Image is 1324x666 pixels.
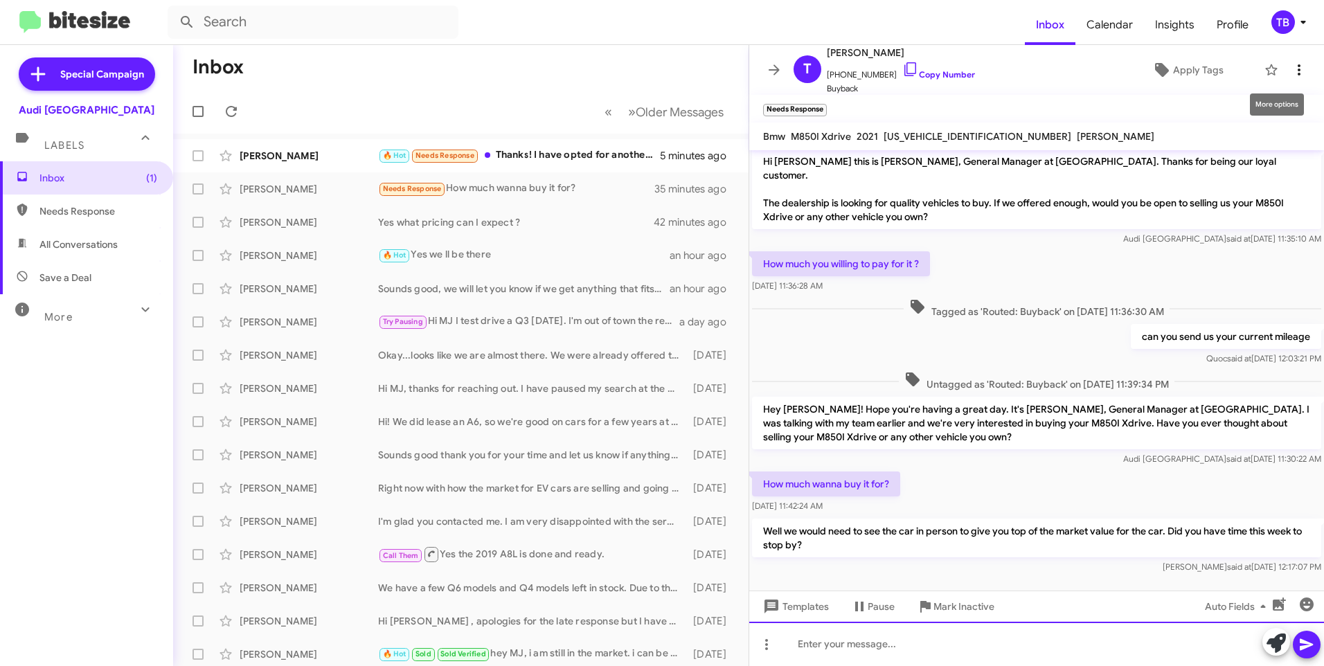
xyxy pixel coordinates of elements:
div: TB [1271,10,1295,34]
span: Tagged as 'Routed: Buyback' on [DATE] 11:36:30 AM [904,298,1170,318]
nav: Page navigation example [597,98,732,126]
span: Needs Response [39,204,157,218]
span: All Conversations [39,237,118,251]
div: [DATE] [687,581,737,595]
div: [DATE] [687,381,737,395]
div: Yes we ll be there [378,247,670,263]
p: Hey [PERSON_NAME]! Hope you're having a great day. It's [PERSON_NAME], General Manager at [GEOGRA... [752,397,1321,449]
div: [DATE] [687,514,737,528]
span: Inbox [39,171,157,185]
span: Untagged as 'Routed: Buyback' on [DATE] 11:39:34 PM [899,371,1174,391]
div: Hi [PERSON_NAME] , apologies for the late response but I have already acquired a q6 [378,614,687,628]
div: 5 minutes ago [660,149,737,163]
div: [PERSON_NAME] [240,348,378,362]
span: Bmw [763,130,785,143]
button: Next [620,98,732,126]
small: Needs Response [763,104,827,116]
div: Right now with how the market for EV cars are selling and going fast we are leaving price negotia... [378,481,687,495]
span: Pause [868,594,895,619]
div: Thanks! I have opted for another car. [378,147,660,163]
div: Yes the 2019 A8L is done and ready. [378,546,687,563]
div: Yes what pricing can I expect ? [378,215,654,229]
span: « [605,103,612,120]
span: Try Pausing [383,317,423,326]
button: Apply Tags [1117,57,1258,82]
div: [PERSON_NAME] [240,381,378,395]
div: 35 minutes ago [654,182,737,196]
div: Sounds good, we will let you know if we get anything that fits those requirements. Did you have a... [378,282,670,296]
div: an hour ago [670,282,737,296]
span: said at [1227,353,1251,363]
span: Buyback [827,82,975,96]
span: said at [1226,233,1251,244]
div: [PERSON_NAME] [240,514,378,528]
span: Special Campaign [60,67,144,81]
span: Older Messages [636,105,724,120]
span: said at [1227,561,1251,572]
div: 42 minutes ago [654,215,737,229]
span: Sold [415,649,431,658]
span: Audi [GEOGRAPHIC_DATA] [DATE] 11:30:22 AM [1123,453,1321,464]
div: [DATE] [687,448,737,462]
a: Calendar [1075,5,1144,45]
a: Profile [1206,5,1260,45]
span: Call Them [383,551,419,560]
div: [PERSON_NAME] [240,548,378,561]
span: [US_VEHICLE_IDENTIFICATION_NUMBER] [884,130,1071,143]
div: [PERSON_NAME] [240,149,378,163]
div: hey MJ, i am still in the market. i can be there at 330 to drive the q8 sportback? [378,646,687,662]
span: (1) [146,171,157,185]
div: [PERSON_NAME] [240,215,378,229]
span: Sold Verified [440,649,486,658]
a: Insights [1144,5,1206,45]
h1: Inbox [193,56,244,78]
div: [PERSON_NAME] [240,415,378,429]
div: Okay...looks like we are almost there. We were already offered the lease end protection from your... [378,348,687,362]
span: Quoc [DATE] 12:03:21 PM [1206,353,1321,363]
span: 🔥 Hot [383,649,406,658]
span: Mark Inactive [933,594,994,619]
span: [DATE] 11:42:24 AM [752,501,823,511]
span: M850I Xdrive [791,130,851,143]
a: Inbox [1025,5,1075,45]
button: Auto Fields [1194,594,1282,619]
span: [PERSON_NAME] [827,44,975,61]
div: We have a few Q6 models and Q4 models left in stock. Due to the inventory going fast we are leavi... [378,581,687,595]
a: Copy Number [902,69,975,80]
div: [PERSON_NAME] [240,448,378,462]
div: [PERSON_NAME] [240,249,378,262]
div: Sounds good thank you for your time and let us know if anything changes. [378,448,687,462]
span: 2021 [857,130,878,143]
div: [DATE] [687,647,737,661]
p: Well we would need to see the car in person to give you top of the market value for the car. Did ... [752,519,1321,557]
div: [PERSON_NAME] [240,182,378,196]
div: [DATE] [687,481,737,495]
div: [PERSON_NAME] [240,282,378,296]
span: Labels [44,139,84,152]
div: [PERSON_NAME] [240,581,378,595]
span: Templates [760,594,829,619]
div: Hi MJ I test drive a Q3 [DATE]. I'm out of town the rest of the week and I will connect with Macq... [378,314,679,330]
button: Previous [596,98,620,126]
button: Mark Inactive [906,594,1005,619]
span: [DATE] 11:36:28 AM [752,280,823,291]
div: Hi MJ, thanks for reaching out. I have paused my search at the moment. Best wishes. [378,381,687,395]
input: Search [168,6,458,39]
span: T [803,58,812,80]
p: How much wanna buy it for? [752,471,900,496]
button: TB [1260,10,1309,34]
div: [DATE] [687,348,737,362]
button: Templates [749,594,840,619]
span: Needs Response [415,151,474,160]
div: [PERSON_NAME] [240,315,378,329]
div: an hour ago [670,249,737,262]
span: » [628,103,636,120]
div: Audi [GEOGRAPHIC_DATA] [19,103,154,117]
span: Audi [GEOGRAPHIC_DATA] [DATE] 11:35:10 AM [1123,233,1321,244]
span: Apply Tags [1173,57,1224,82]
span: 🔥 Hot [383,251,406,260]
